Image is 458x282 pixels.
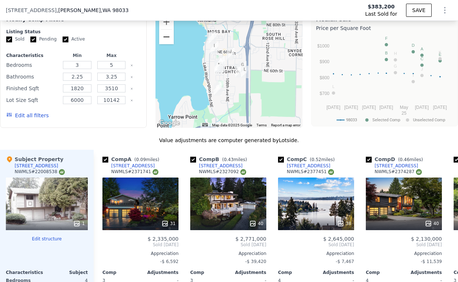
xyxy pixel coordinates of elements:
[239,61,247,73] div: 11220 NE 59th Pl
[425,220,439,227] div: 40
[316,23,453,33] div: Price per Square Foot
[190,156,250,163] div: Comp B
[130,64,133,67] button: Clear
[102,156,162,163] div: Comp A
[6,156,63,163] div: Subject Property
[344,105,358,110] text: [DATE]
[101,7,129,13] span: , WA 98033
[159,15,174,29] button: Zoom in
[323,236,354,242] span: $ 2,645,000
[421,259,442,264] span: -$ 11,539
[235,65,243,77] div: 5807 112th Pl NE
[256,123,267,127] a: Terms (opens in new tab)
[411,236,442,242] span: $ 2,130,000
[368,3,395,10] span: $383,200
[15,169,65,175] div: NWMLS # 22008538
[190,242,266,248] span: Sold [DATE]
[6,37,12,42] input: Sold
[438,3,452,18] button: Show Options
[316,33,453,125] svg: A chart.
[404,270,442,275] div: Adjustments
[136,157,146,162] span: 0.09
[102,251,179,256] div: Appreciation
[159,30,174,44] button: Zoom out
[217,60,225,72] div: 5905 106th Ave NE
[328,169,334,175] img: NWMLS Logo
[249,220,263,227] div: 40
[140,270,179,275] div: Adjustments
[316,270,354,275] div: Adjustments
[366,242,442,248] span: Sold [DATE]
[394,51,397,56] text: H
[131,157,162,162] span: ( miles)
[217,56,225,69] div: 6026 105th Ave NE
[332,84,334,89] text: L
[161,220,176,227] div: 31
[6,270,47,275] div: Characteristics
[278,270,316,275] div: Comp
[420,57,423,61] text: C
[240,169,246,175] img: NWMLS Logo
[130,87,133,90] button: Clear
[400,157,410,162] span: 0.46
[365,10,397,18] span: Last Sold for
[439,50,442,54] text: K
[153,169,158,175] img: NWMLS Logo
[190,163,243,169] a: [STREET_ADDRESS]
[212,123,252,127] span: Map data ©2025 Google
[375,169,422,175] div: NWMLS # 2374287
[6,53,59,58] div: Characteristics
[130,99,133,102] button: Clear
[209,32,217,44] div: 728 3rd St S
[413,73,414,77] text: I
[412,43,414,47] text: D
[63,37,68,42] input: Active
[102,270,140,275] div: Comp
[226,48,234,60] div: 10825 NE 64th St
[6,72,59,82] div: Bathrooms
[215,60,223,72] div: 5915 105th Ave NE
[6,112,49,119] button: Edit all filters
[379,105,393,110] text: [DATE]
[61,53,93,58] div: Min
[337,220,351,227] div: 38
[130,76,133,79] button: Clear
[15,163,58,169] div: [STREET_ADDRESS]
[30,36,57,42] label: Pending
[416,169,422,175] img: NWMLS Logo
[111,163,155,169] div: [STREET_ADDRESS]
[47,270,88,275] div: Subject
[63,36,85,42] label: Active
[439,52,441,57] text: E
[245,259,266,264] span: -$ 39,420
[111,169,158,175] div: NWMLS # 2371741
[6,236,88,242] button: Edit structure
[219,157,250,162] span: ( miles)
[415,105,429,110] text: [DATE]
[287,169,334,175] div: NWMLS # 2377451
[362,105,376,110] text: [DATE]
[311,157,321,162] span: 0.52
[366,251,442,256] div: Appreciation
[214,83,222,96] div: 10515 NE 48th Pl
[157,118,181,128] img: Google
[190,251,266,256] div: Appreciation
[102,242,179,248] span: Sold [DATE]
[235,236,266,242] span: $ 2,771,000
[375,163,418,169] div: [STREET_ADDRESS]
[6,60,59,70] div: Bedrooms
[224,157,234,162] span: 0.43
[421,67,423,71] text: J
[346,118,357,122] text: 98033
[395,157,426,162] span: ( miles)
[228,270,266,275] div: Adjustments
[202,123,207,126] button: Keyboard shortcuts
[366,270,404,275] div: Comp
[326,105,340,110] text: [DATE]
[413,118,445,122] text: Unselected Comp
[157,118,181,128] a: Open this area in Google Maps (opens a new window)
[147,236,179,242] span: $ 2,335,000
[401,111,406,116] text: 25
[6,7,57,14] span: [STREET_ADDRESS]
